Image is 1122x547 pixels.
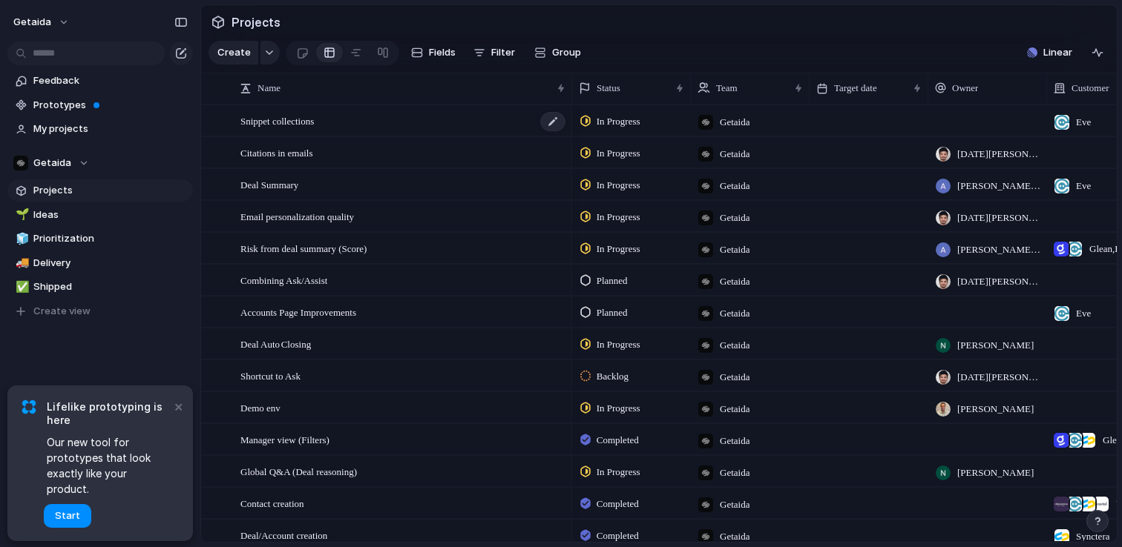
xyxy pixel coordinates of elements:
span: [DATE][PERSON_NAME] [957,274,1040,289]
span: Snippet collections [240,112,314,129]
span: In Progress [597,465,640,480]
span: Getaida [720,434,749,448]
span: Getaida [720,179,749,193]
span: Getaida [720,242,749,257]
span: Projects [229,9,283,36]
span: Planned [597,305,628,320]
span: [DATE][PERSON_NAME] [957,147,1040,162]
span: Getaida [720,147,749,162]
span: Feedback [33,73,188,88]
span: Group [552,45,581,60]
span: Eve [1076,306,1091,321]
span: In Progress [597,210,640,225]
span: Shipped [33,279,188,294]
span: Filter [491,45,515,60]
span: Prototypes [33,98,188,113]
button: ✅ [13,279,28,294]
span: Create [217,45,251,60]
span: [PERSON_NAME] [957,465,1034,480]
button: Group [527,41,588,64]
a: Projects [7,179,193,202]
button: Linear [1021,42,1078,64]
div: 🚚 [16,254,26,271]
span: Getaida [720,497,749,512]
span: Getaida [720,115,749,130]
span: Manager view (Filters) [240,431,329,448]
span: Eve [1076,179,1091,193]
button: 🌱 [13,208,28,222]
span: In Progress [597,242,640,256]
span: Deal Summary [240,176,298,193]
span: Completed [597,497,639,511]
button: getaida [7,10,77,34]
a: ✅Shipped [7,276,193,298]
span: Global Q&A (Deal reasoning) [240,463,357,480]
div: ✅ [16,279,26,296]
span: Getaida [720,465,749,480]
span: My projects [33,122,188,136]
span: Team [716,81,738,96]
span: Deal Auto Closing [240,335,311,352]
a: 🌱Ideas [7,204,193,226]
button: Getaida [7,152,193,174]
span: Getaida [720,274,749,289]
span: Risk from deal summary (Score) [240,239,367,256]
span: Demo env [240,399,280,416]
span: In Progress [597,178,640,193]
span: Contact creation [240,494,304,511]
span: Start [55,508,80,523]
span: Getaida [720,306,749,321]
span: Completed [597,433,639,448]
span: [PERSON_NAME] [957,402,1034,417]
span: Synctera [1076,529,1109,544]
a: 🚚Delivery [7,252,193,274]
span: Backlog [597,369,629,384]
span: In Progress [597,146,640,161]
span: Fields [429,45,456,60]
button: 🚚 [13,256,28,271]
span: Prioritization [33,231,188,246]
button: Create [209,41,258,64]
div: 🧊 [16,231,26,248]
span: Getaida [720,370,749,385]
span: [PERSON_NAME] Sarma [957,242,1040,257]
span: Getaida [720,529,749,544]
span: Customer [1072,81,1109,96]
span: Planned [597,273,628,288]
span: Status [597,81,620,96]
span: [PERSON_NAME] [957,338,1034,353]
span: Completed [597,528,639,543]
span: Projects [33,183,188,198]
span: Our new tool for prototypes that look exactly like your product. [47,434,171,497]
span: Accounts Page Improvements [240,303,356,320]
button: Filter [467,41,521,64]
span: [PERSON_NAME] Sarma [957,179,1040,193]
button: Dismiss [169,397,187,415]
span: Email personalization quality [240,208,354,225]
span: Getaida [720,338,749,353]
span: Ideas [33,208,188,222]
span: [DATE][PERSON_NAME] [957,210,1040,225]
button: Fields [405,41,462,64]
button: Start [44,504,91,528]
span: getaida [13,15,51,30]
span: Deal/Account creation [240,526,327,543]
span: Citations in emails [240,144,313,161]
span: Create view [33,304,91,319]
span: Shortcut to Ask [240,367,301,384]
span: Target date [834,81,877,96]
a: Feedback [7,70,193,92]
button: Create view [7,300,193,322]
span: Linear [1043,45,1072,60]
div: 🌱 [16,206,26,223]
span: Owner [952,81,978,96]
span: In Progress [597,401,640,416]
span: Getaida [720,210,749,225]
a: Prototypes [7,94,193,116]
span: [DATE][PERSON_NAME] [957,370,1040,385]
span: Getaida [33,156,71,170]
button: 🧊 [13,231,28,246]
div: 🧊Prioritization [7,228,193,250]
